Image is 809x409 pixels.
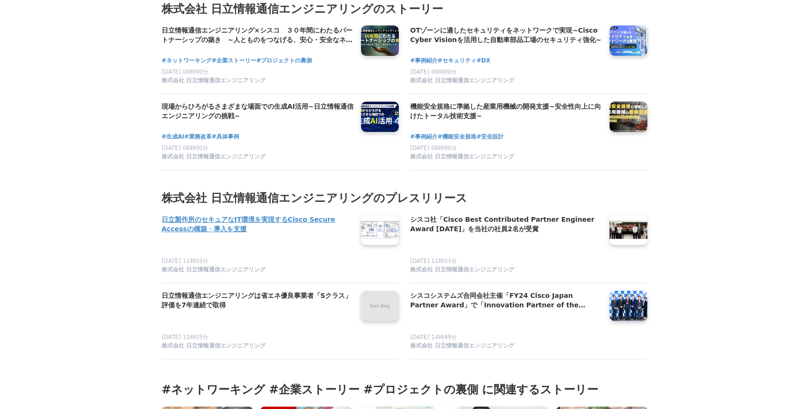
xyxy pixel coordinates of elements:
[162,153,353,162] a: 株式会社 日立情報通信エンジニアリング
[410,77,514,85] span: 株式会社 日立情報通信エンジニアリング
[162,145,208,151] span: [DATE] 08時00分
[162,215,353,235] a: 日立製作所のセキュアなIT環境を実現するCisco Secure Accessの構築・導入を支援
[410,215,602,234] h4: シスコ社「Cisco Best Contributed Partner Engineer Award [DATE]」を当社の社員2名が受賞
[476,56,490,65] a: #DX
[410,77,602,86] a: 株式会社 日立情報通信エンジニアリング
[410,334,457,340] span: [DATE] 14時49分
[162,291,353,311] a: 日立情報通信エンジニアリングは省エネ優良事業者「Sクラス」評価を7年連続で取得
[410,102,602,122] a: 機能安全規格に準拠した産業用機械の開発支援~安全性向上に向けたトータル技術支援~
[410,153,602,162] a: 株式会社 日立情報通信エンジニアリング
[410,342,602,351] a: 株式会社 日立情報通信エンジニアリング
[410,132,438,141] a: #事例紹介
[162,153,266,161] span: 株式会社 日立情報通信エンジニアリング
[162,291,353,310] h4: 日立情報通信エンジニアリングは省エネ優良事業者「Sクラス」評価を7年連続で取得
[162,56,212,65] a: #ネットワーキング
[162,132,184,141] a: #生成AI
[410,69,457,75] span: [DATE] 08時00分
[162,69,208,75] span: [DATE] 08時00分
[162,77,353,86] a: 株式会社 日立情報通信エンジニアリング
[162,102,353,122] a: 現場からひろがるさまざまな場面での生成AI活用~日立情報通信エンジニアリングの挑戦~
[184,132,212,141] a: #業務改革
[410,153,514,161] span: 株式会社 日立情報通信エンジニアリング
[162,266,266,274] span: 株式会社 日立情報通信エンジニアリング
[438,56,476,65] a: #セキュリティ
[410,258,457,264] span: [DATE] 11時03分
[162,258,208,264] span: [DATE] 11時03分
[162,382,647,397] h3: #ネットワーキング #企業ストーリー #プロジェクトの裏側 に関連するストーリー
[256,56,312,65] a: #プロジェクトの裏側
[162,342,353,351] a: 株式会社 日立情報通信エンジニアリング
[410,291,602,311] a: シスコシステムズ合同会社主催「FY24 Cisco Japan Partner Award」で「Innovation Partner of the Year」を受賞
[410,342,514,350] span: 株式会社 日立情報通信エンジニアリング
[162,334,208,340] span: [DATE] 11時03分
[162,189,647,207] h2: 株式会社 日立情報通信エンジニアリングのプレスリリース
[476,132,504,141] a: #安全設計
[162,102,353,121] h4: 現場からひろがるさまざまな場面での生成AI活用~日立情報通信エンジニアリングの挑戦~
[212,56,256,65] a: #企業ストーリー
[410,215,602,235] a: シスコ社「Cisco Best Contributed Partner Engineer Award [DATE]」を当社の社員2名が受賞
[410,102,602,121] h4: 機能安全規格に準拠した産業用機械の開発支援~安全性向上に向けたトータル技術支援~
[162,77,266,85] span: 株式会社 日立情報通信エンジニアリング
[410,56,438,65] a: #事例紹介
[162,215,353,234] h4: 日立製作所のセキュアなIT環境を実現するCisco Secure Accessの構築・導入を支援
[162,266,353,275] a: 株式会社 日立情報通信エンジニアリング
[162,26,353,45] a: 日立情報通信エンジニアリング×シスコ ３０年間にわたるパートナーシップの築き ~人とものをつなげる、安心・安全なネットワーク構築~
[410,266,514,274] span: 株式会社 日立情報通信エンジニアリング
[410,266,602,275] a: 株式会社 日立情報通信エンジニアリング
[410,26,602,45] a: OTゾーンに適したセキュリティをネットワークで実現~Cisco Cyber Visionを活用した自動車部品工場のセキュリティ強化~
[410,291,602,310] h4: シスコシステムズ合同会社主催「FY24 Cisco Japan Partner Award」で「Innovation Partner of the Year」を受賞
[438,132,476,141] a: #機能安全規格
[212,132,239,141] a: #具体事例
[410,145,457,151] span: [DATE] 08時00分
[162,342,266,350] span: 株式会社 日立情報通信エンジニアリング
